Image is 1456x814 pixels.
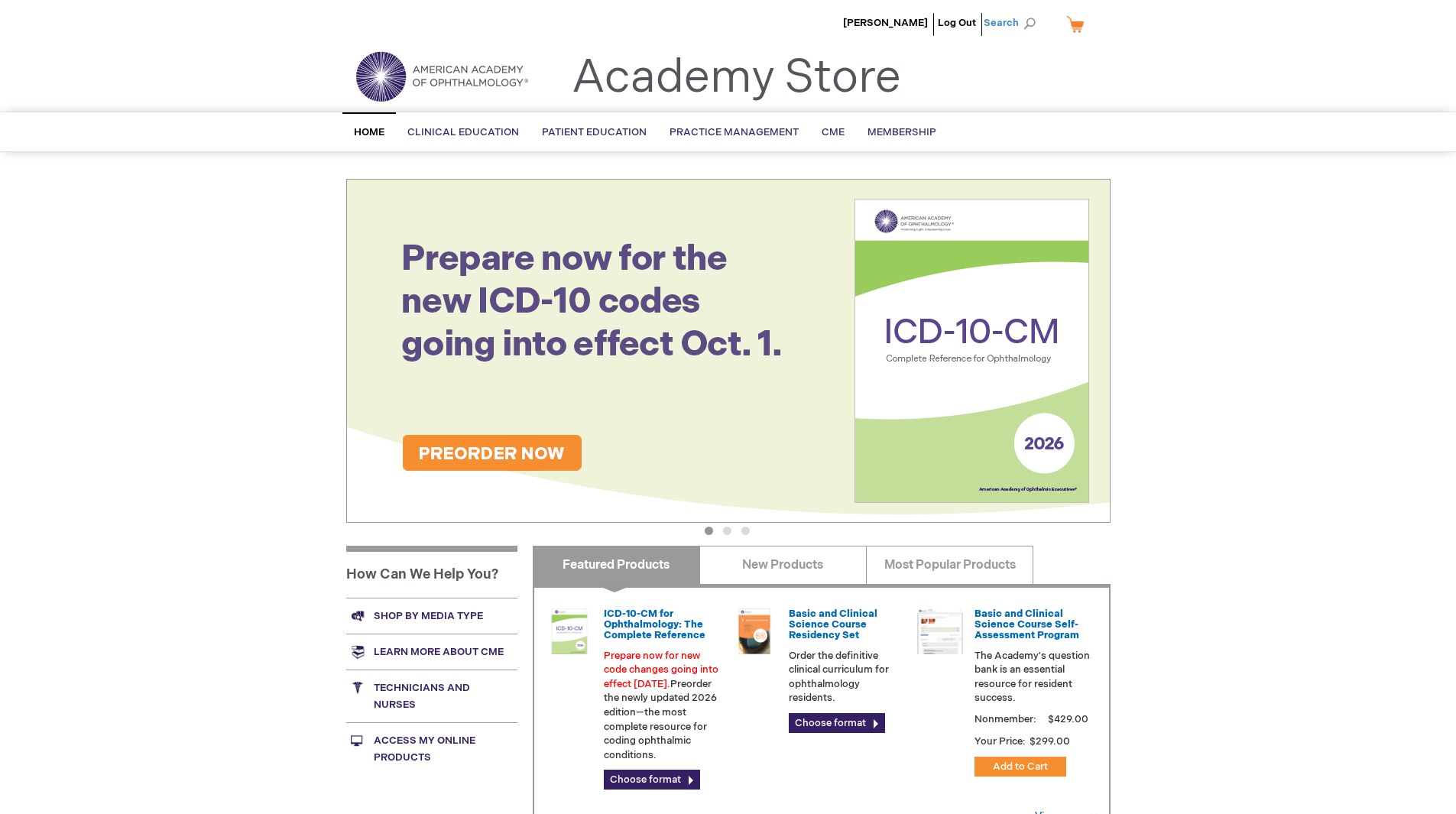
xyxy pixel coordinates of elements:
[346,634,517,670] a: Learn more about CME
[546,608,592,654] img: 0120008u_42.png
[604,608,705,642] a: ICD-10-CM for Ophthalmology: The Complete Reference
[789,608,877,642] a: Basic and Clinical Science Course Residency Set
[866,546,1033,584] a: Most Popular Products
[789,649,905,705] p: Order the definitive clinical curriculum for ophthalmology residents.
[974,757,1066,777] button: Add to Cart
[974,735,1026,748] strong: Your Price:
[604,770,700,790] a: Choose format
[572,50,901,105] a: Academy Store
[938,17,976,29] a: Log Out
[533,546,700,584] a: Featured Products
[670,126,799,138] span: Practice Management
[346,546,517,598] h1: How Can We Help You?
[346,670,517,722] a: Technicians and nurses
[346,598,517,634] a: Shop by media type
[789,713,885,733] a: Choose format
[1028,735,1072,748] span: $299.00
[741,527,750,535] button: 3 of 3
[974,608,1079,642] a: Basic and Clinical Science Course Self-Assessment Program
[542,126,647,138] span: Patient Education
[699,546,867,584] a: New Products
[974,710,1036,729] strong: Nonmember:
[604,649,720,763] p: Preorder the newly updated 2026 edition—the most complete resource for coding ophthalmic conditions.
[604,650,718,690] font: Prepare now for new code changes going into effect [DATE].
[1046,713,1091,725] span: $429.00
[984,8,1042,38] span: Search
[843,17,928,29] a: [PERSON_NAME]
[993,760,1048,773] span: Add to Cart
[346,722,517,775] a: Access My Online Products
[723,527,731,535] button: 2 of 3
[354,126,384,138] span: Home
[407,126,519,138] span: Clinical Education
[705,527,713,535] button: 1 of 3
[731,608,777,654] img: 02850963u_47.png
[822,126,845,138] span: CME
[974,649,1091,705] p: The Academy's question bank is an essential resource for resident success.
[917,608,963,654] img: bcscself_20.jpg
[867,126,936,138] span: Membership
